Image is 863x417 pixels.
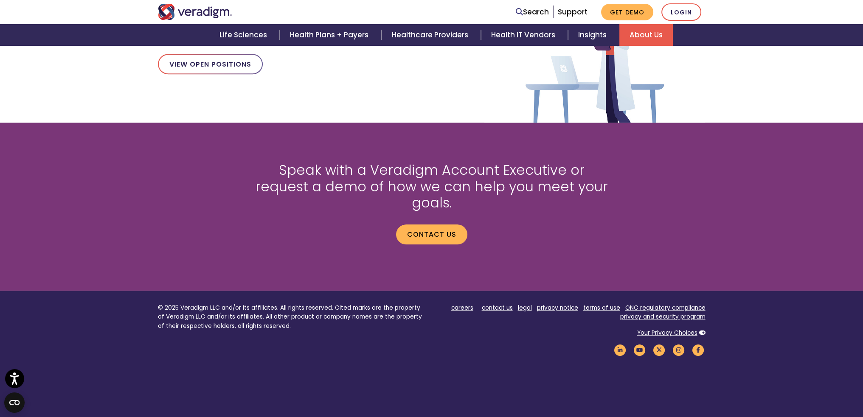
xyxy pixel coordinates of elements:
[613,346,627,354] a: Veradigm LinkedIn Link
[280,24,381,46] a: Health Plans + Payers
[632,346,647,354] a: Veradigm YouTube Link
[209,24,280,46] a: Life Sciences
[558,7,588,17] a: Support
[691,346,706,354] a: Veradigm Facebook Link
[661,3,701,21] a: Login
[158,4,232,20] img: Veradigm logo
[601,4,653,20] a: Get Demo
[158,54,263,74] a: View Open Positions
[583,304,620,312] a: terms of use
[537,304,578,312] a: privacy notice
[619,24,673,46] a: About Us
[637,329,697,337] a: Your Privacy Choices
[158,303,425,331] p: © 2025 Veradigm LLC and/or its affiliates. All rights reserved. Cited marks are the property of V...
[568,24,619,46] a: Insights
[481,24,568,46] a: Health IT Vendors
[620,313,706,321] a: privacy and security program
[451,304,473,312] a: careers
[625,304,706,312] a: ONC regulatory compliance
[518,304,532,312] a: legal
[4,392,25,413] button: Open CMP widget
[251,162,612,211] h2: Speak with a Veradigm Account Executive or request a demo of how we can help you meet your goals.
[516,6,549,18] a: Search
[672,346,686,354] a: Veradigm Instagram Link
[482,304,513,312] a: contact us
[652,346,666,354] a: Veradigm Twitter Link
[382,24,481,46] a: Healthcare Providers
[396,224,467,244] a: Contact us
